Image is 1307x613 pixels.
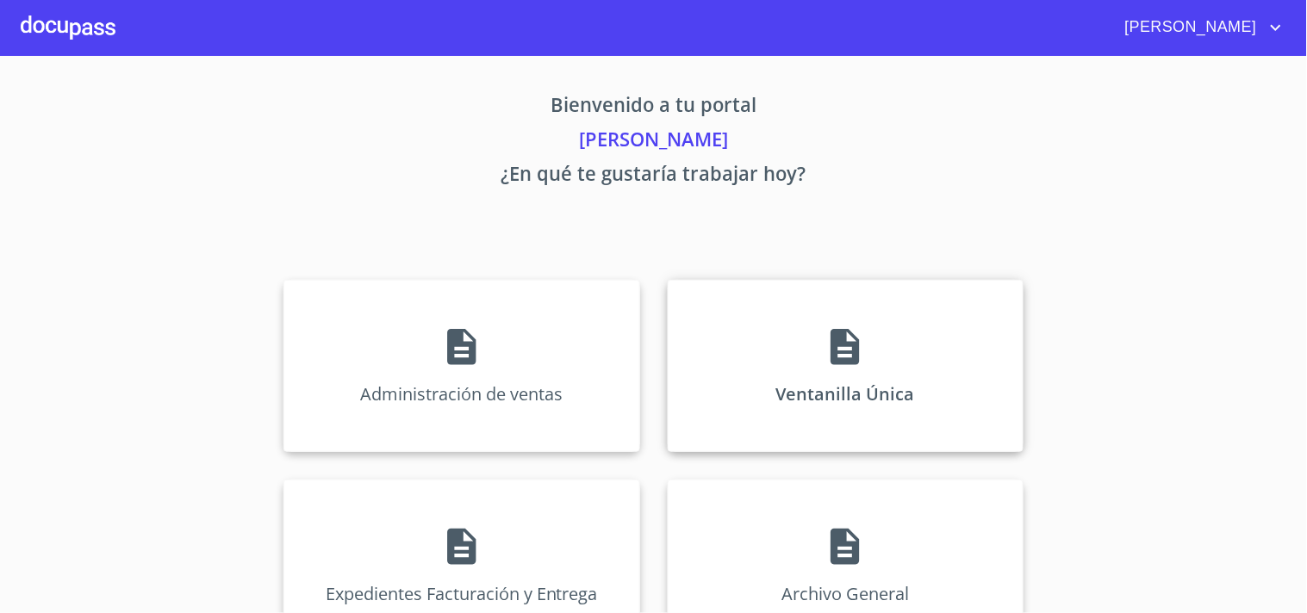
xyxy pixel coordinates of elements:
p: [PERSON_NAME] [123,125,1185,159]
span: [PERSON_NAME] [1112,14,1266,41]
p: ¿En qué te gustaría trabajar hoy? [123,159,1185,194]
p: Bienvenido a tu portal [123,90,1185,125]
p: Expedientes Facturación y Entrega [326,582,598,605]
button: account of current user [1112,14,1286,41]
p: Ventanilla Única [776,382,915,406]
p: Administración de ventas [360,382,563,406]
p: Archivo General [781,582,909,605]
